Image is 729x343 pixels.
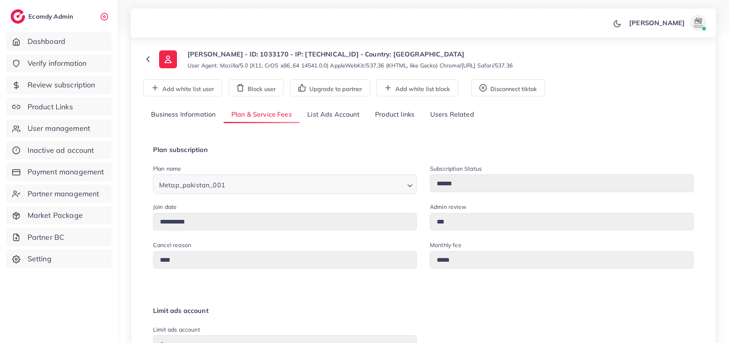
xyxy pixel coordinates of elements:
input: Search for option [228,177,404,191]
span: Partner management [28,189,99,199]
button: Disconnect tiktok [471,79,545,96]
p: [PERSON_NAME] [629,18,685,28]
a: Partner BC [6,228,112,247]
a: Verify information [6,54,112,73]
button: Add white list block [376,79,458,96]
label: Subscription Status [430,165,482,173]
h4: Limit ads account [153,307,694,315]
h2: Ecomdy Admin [28,13,75,20]
a: Business Information [143,106,224,124]
span: Inactive ad account [28,145,94,156]
a: Plan & Service Fees [224,106,300,124]
img: ic-user-info.36bf1079.svg [159,50,177,68]
span: Payment management [28,167,104,177]
a: Market Package [6,206,112,225]
span: Setting [28,254,52,264]
a: Review subscription [6,76,112,94]
span: Metap_pakistan_001 [157,179,227,191]
label: Join date [153,203,177,211]
span: User management [28,123,90,134]
a: Product links [367,106,422,124]
h4: Plan subscription [153,146,694,154]
label: Limit ads account [153,326,200,334]
button: Block user [229,79,284,96]
span: Product Links [28,102,73,112]
span: Review subscription [28,80,95,90]
img: logo [11,9,25,24]
a: [PERSON_NAME]avatar [625,15,710,31]
img: avatar [690,15,706,31]
label: Monthly fee [430,241,462,249]
a: Setting [6,250,112,268]
a: Users Related [422,106,481,124]
p: [PERSON_NAME] - ID: 1033170 - IP: [TECHNICAL_ID] - Country: [GEOGRAPHIC_DATA] [188,49,513,59]
a: Inactive ad account [6,141,112,160]
a: List Ads Account [300,106,367,124]
label: Plan name [153,165,181,173]
span: Dashboard [28,36,65,47]
small: User Agent: Mozilla/5.0 (X11; CrOS x86_64 14541.0.0) AppleWebKit/537.36 (KHTML, like Gecko) Chrom... [188,61,513,69]
label: Cancel reason [153,241,191,249]
a: User management [6,119,112,138]
span: Partner BC [28,232,65,243]
button: Add white list user [143,79,222,96]
a: logoEcomdy Admin [11,9,75,24]
span: Market Package [28,210,83,221]
a: Payment management [6,163,112,181]
button: Upgrade to partner [290,79,370,96]
a: Product Links [6,98,112,116]
div: Search for option [153,174,417,193]
label: Admin review [430,203,466,211]
a: Partner management [6,185,112,203]
span: Verify information [28,58,87,69]
a: Dashboard [6,32,112,51]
